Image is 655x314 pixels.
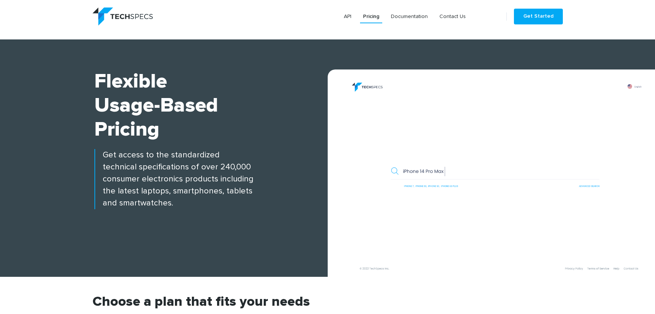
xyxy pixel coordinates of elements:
[94,69,328,142] h1: Flexible Usage-based Pricing
[94,149,328,209] p: Get access to the standardized technical specifications of over 240,000 consumer electronics prod...
[360,10,382,23] a: Pricing
[93,8,153,26] img: logo
[388,10,431,23] a: Documentation
[514,9,563,24] a: Get Started
[436,10,469,23] a: Contact Us
[341,10,354,23] a: API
